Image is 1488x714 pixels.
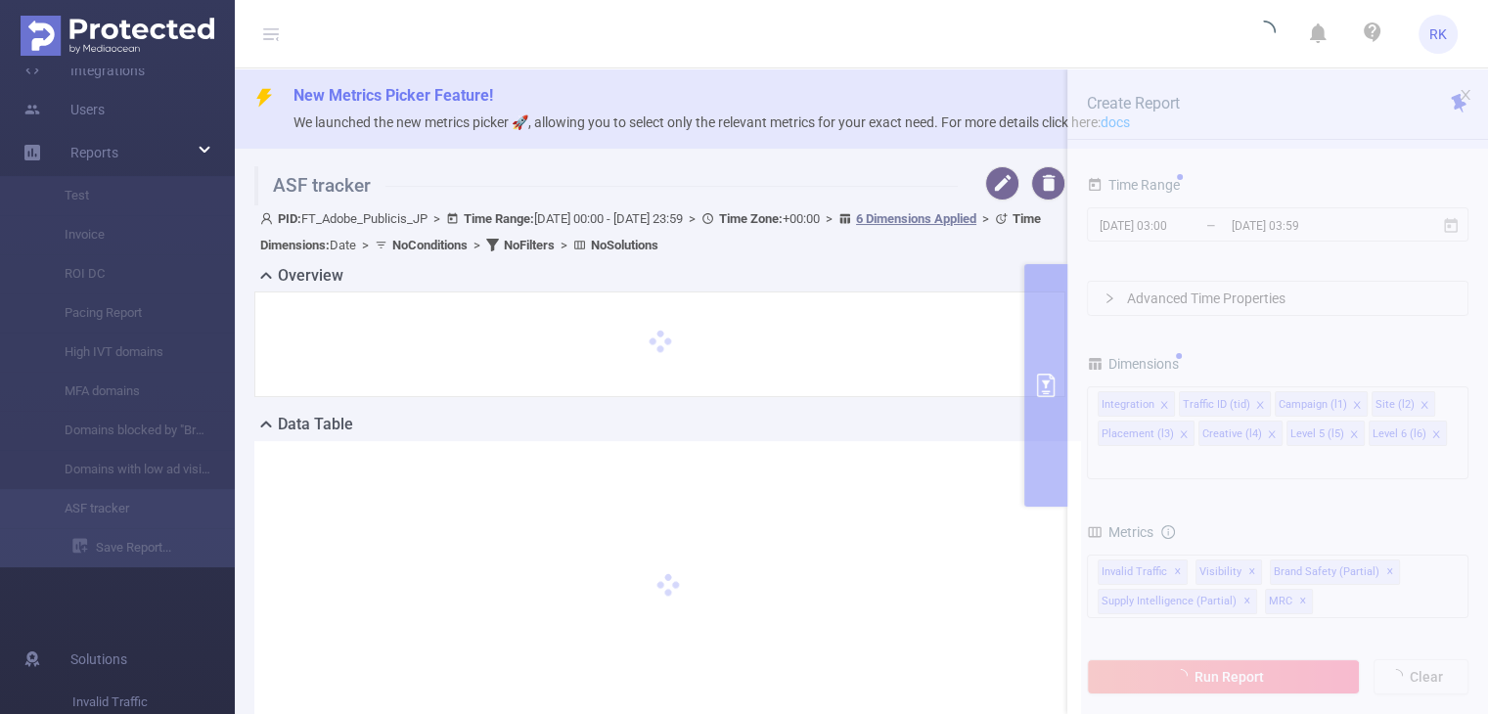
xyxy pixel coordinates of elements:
span: RK [1429,15,1447,54]
span: We launched the new metrics picker 🚀, allowing you to select only the relevant metrics for your e... [293,114,1130,130]
a: docs [1101,114,1130,130]
i: icon: loading [1252,21,1276,48]
span: > [683,211,701,226]
b: No Filters [504,238,555,252]
b: No Solutions [591,238,658,252]
span: > [356,238,375,252]
h1: ASF tracker [254,166,958,205]
span: > [976,211,995,226]
i: icon: thunderbolt [254,88,274,108]
span: Solutions [70,640,127,679]
u: 6 Dimensions Applied [856,211,976,226]
i: icon: close [1459,88,1472,102]
span: > [555,238,573,252]
a: Reports [70,133,118,172]
b: Time Range: [464,211,534,226]
span: > [820,211,838,226]
a: Users [23,90,105,129]
button: icon: close [1459,84,1472,106]
i: icon: user [260,212,278,225]
b: Time Zone: [719,211,783,226]
h2: Overview [278,264,343,288]
b: No Conditions [392,238,468,252]
span: New Metrics Picker Feature! [293,86,493,105]
a: Integrations [23,51,145,90]
span: FT_Adobe_Publicis_JP [DATE] 00:00 - [DATE] 23:59 +00:00 [260,211,1041,252]
h2: Data Table [278,413,353,436]
img: Protected Media [21,16,214,56]
span: > [468,238,486,252]
span: Reports [70,145,118,160]
span: > [428,211,446,226]
b: PID: [278,211,301,226]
